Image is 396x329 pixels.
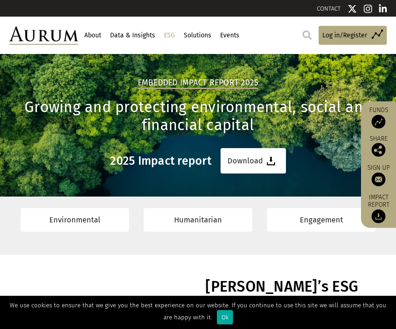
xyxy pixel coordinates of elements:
img: Twitter icon [348,4,357,13]
h3: 2025 Impact report [110,154,211,168]
img: Share this post [372,143,385,156]
img: Instagram icon [364,4,372,13]
h1: [PERSON_NAME]’s ESG approach [205,278,384,314]
div: Ok [217,310,233,324]
a: Engagement [267,208,375,232]
img: Access Funds [372,114,385,128]
a: Solutions [182,28,212,43]
img: Aurum [9,26,78,45]
a: Download [221,148,286,173]
a: Impact report [366,193,391,223]
a: Funds [366,106,391,128]
a: CONTACT [317,5,341,12]
a: About [83,28,102,43]
a: Log in/Register [319,26,387,45]
a: Humanitarian [144,208,252,232]
h1: Growing and protecting environmental, social and financial capital [9,98,387,134]
div: Share [366,135,391,156]
span: Log in/Register [322,30,367,41]
img: Linkedin icon [379,4,387,13]
a: Environmental [21,208,129,232]
a: Events [219,28,240,43]
h2: Embedded Impact report 2025 [138,78,259,89]
a: Sign up [366,163,391,186]
a: ESG [163,28,176,43]
img: Sign up to our newsletter [372,172,385,186]
a: Data & Insights [109,28,156,43]
img: search.svg [303,30,312,40]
